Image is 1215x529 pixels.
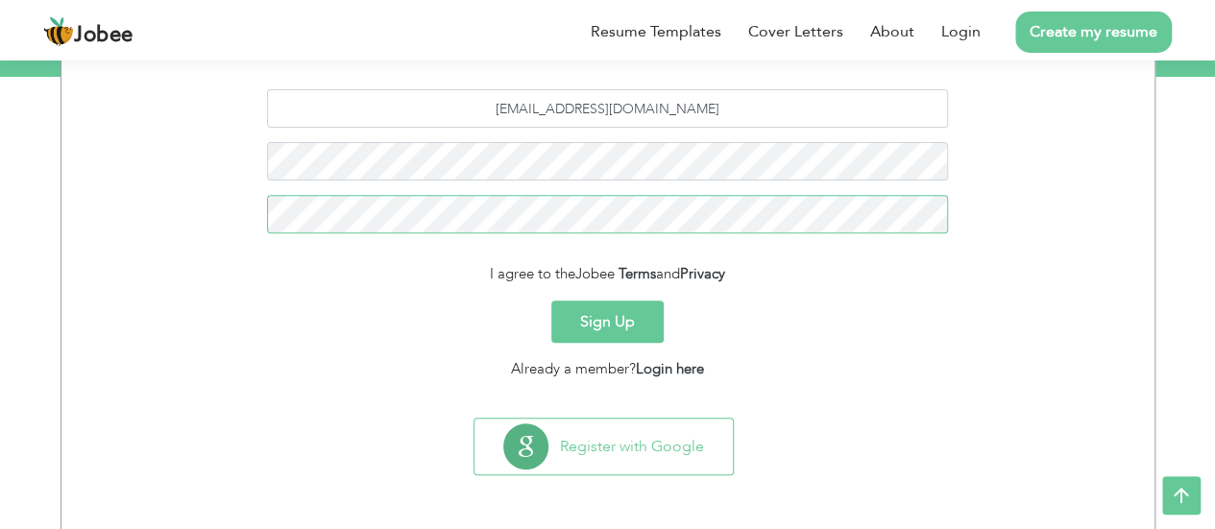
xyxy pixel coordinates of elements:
input: Email [267,89,948,128]
a: About [870,20,914,43]
a: Jobee [43,16,134,47]
a: Create my resume [1015,12,1172,53]
a: Terms [619,264,656,283]
button: Sign Up [551,301,664,343]
div: I agree to the and [76,263,1140,285]
img: jobee.io [43,16,74,47]
a: Login here [636,359,704,378]
a: Cover Letters [748,20,843,43]
span: Jobee [74,25,134,46]
a: Resume Templates [591,20,721,43]
a: Privacy [680,264,725,283]
span: Jobee [575,264,615,283]
a: Login [941,20,981,43]
button: Register with Google [474,419,733,474]
div: Already a member? [76,358,1140,380]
